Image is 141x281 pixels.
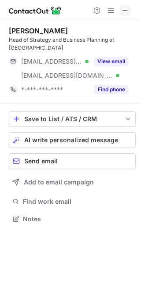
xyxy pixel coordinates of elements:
[9,174,136,190] button: Add to email campaign
[21,58,82,65] span: [EMAIL_ADDRESS][DOMAIN_NAME]
[9,111,136,127] button: save-profile-one-click
[9,5,62,16] img: ContactOut v5.3.10
[9,26,68,35] div: [PERSON_NAME]
[9,132,136,148] button: AI write personalized message
[23,215,132,223] span: Notes
[9,195,136,208] button: Find work email
[94,85,129,94] button: Reveal Button
[94,57,129,66] button: Reveal Button
[21,72,113,79] span: [EMAIL_ADDRESS][DOMAIN_NAME]
[24,137,118,144] span: AI write personalized message
[9,36,136,52] div: Head of Strategy and Business Planning at [GEOGRAPHIC_DATA]
[9,153,136,169] button: Send email
[24,158,58,165] span: Send email
[23,198,132,205] span: Find work email
[24,179,94,186] span: Add to email campaign
[24,115,120,122] div: Save to List / ATS / CRM
[9,213,136,225] button: Notes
